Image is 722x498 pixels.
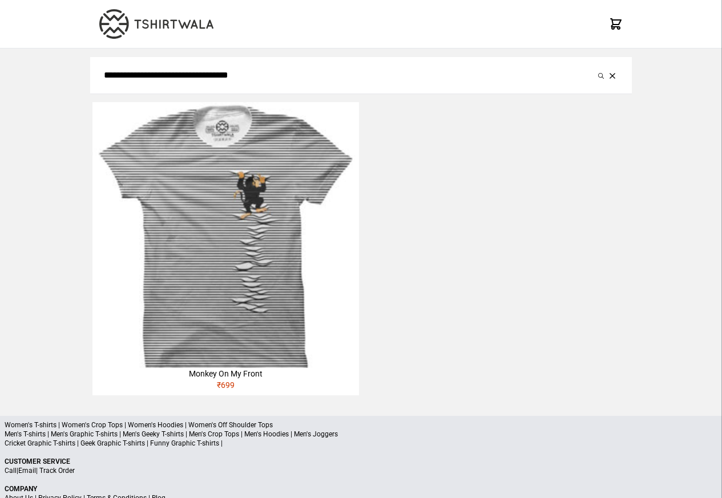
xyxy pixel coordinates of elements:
[92,379,358,395] div: ₹ 699
[607,68,618,82] button: Clear the search query.
[92,102,358,368] img: monkey-climbing-320x320.jpg
[39,467,75,475] a: Track Order
[5,466,717,475] p: | |
[92,368,358,379] div: Monkey On My Front
[18,467,36,475] a: Email
[99,9,213,39] img: TW-LOGO-400-104.png
[92,102,358,395] a: Monkey On My Front₹699
[5,457,717,466] p: Customer Service
[5,439,717,448] p: Cricket Graphic T-shirts | Geek Graphic T-shirts | Funny Graphic T-shirts |
[5,467,17,475] a: Call
[595,68,607,82] button: Submit your search query.
[5,420,717,430] p: Women's T-shirts | Women's Crop Tops | Women's Hoodies | Women's Off Shoulder Tops
[5,484,717,493] p: Company
[5,430,717,439] p: Men's T-shirts | Men's Graphic T-shirts | Men's Geeky T-shirts | Men's Crop Tops | Men's Hoodies ...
